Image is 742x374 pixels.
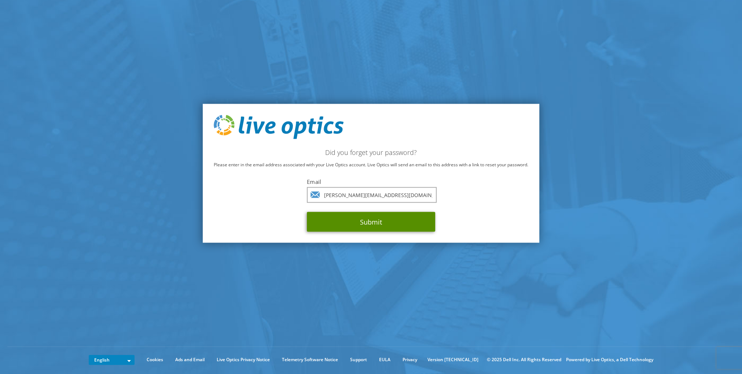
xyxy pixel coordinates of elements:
[424,356,482,364] li: Version [TECHNICAL_ID]
[214,148,528,156] h2: Did you forget your password?
[276,356,344,364] a: Telemetry Software Notice
[345,356,372,364] a: Support
[211,356,275,364] a: Live Optics Privacy Notice
[307,178,435,185] label: Email
[397,356,423,364] a: Privacy
[170,356,210,364] a: Ads and Email
[566,356,653,364] li: Powered by Live Optics, a Dell Technology
[483,356,565,364] li: © 2025 Dell Inc. All Rights Reserved
[374,356,396,364] a: EULA
[141,356,169,364] a: Cookies
[214,115,344,139] img: live_optics_svg.svg
[307,212,435,232] button: Submit
[214,160,528,169] p: Please enter in the email address associated with your Live Optics account. Live Optics will send...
